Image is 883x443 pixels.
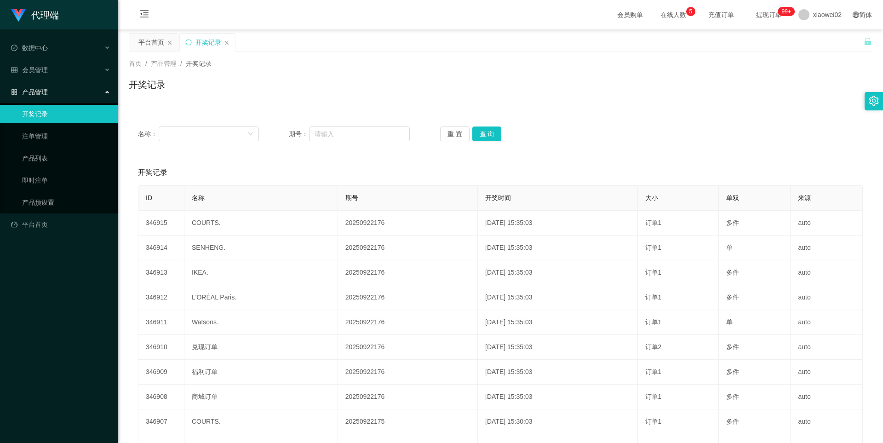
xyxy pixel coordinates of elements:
span: 多件 [726,368,739,375]
sup: 1201 [778,7,795,16]
td: 346907 [138,409,184,434]
td: auto [791,236,863,260]
h1: 代理端 [31,0,59,30]
i: 图标: close [167,40,172,46]
i: 图标: close [224,40,229,46]
span: 订单2 [645,343,662,351]
td: auto [791,285,863,310]
td: 20250922176 [338,385,478,409]
td: 20250922176 [338,335,478,360]
span: 期号 [345,194,358,201]
i: 图标: check-circle-o [11,45,17,51]
td: [DATE] 15:35:03 [478,335,638,360]
span: 开奖记录 [186,60,212,67]
span: / [180,60,182,67]
a: 产品预设置 [22,193,110,212]
td: 20250922176 [338,260,478,285]
td: 20250922176 [338,285,478,310]
span: 名称： [138,129,159,139]
td: 346911 [138,310,184,335]
td: 20250922175 [338,409,478,434]
td: [DATE] 15:35:03 [478,236,638,260]
td: 20250922176 [338,360,478,385]
a: 开奖记录 [22,105,110,123]
a: 产品列表 [22,149,110,167]
span: 多件 [726,343,739,351]
td: 商城订单 [184,385,338,409]
td: 20250922176 [338,310,478,335]
span: 多件 [726,293,739,301]
button: 重 置 [440,127,470,141]
td: SENHENG. [184,236,338,260]
td: [DATE] 15:30:03 [478,409,638,434]
span: / [145,60,147,67]
td: 兑现订单 [184,335,338,360]
td: 346908 [138,385,184,409]
td: 346910 [138,335,184,360]
td: IKEA. [184,260,338,285]
td: [DATE] 15:35:03 [478,385,638,409]
td: auto [791,335,863,360]
span: 订单1 [645,393,662,400]
span: 数据中心 [11,44,48,52]
td: auto [791,310,863,335]
i: 图标: table [11,67,17,73]
span: ID [146,194,152,201]
span: 订单1 [645,244,662,251]
span: 单双 [726,194,739,201]
td: [DATE] 15:35:03 [478,310,638,335]
span: 提现订单 [751,12,786,18]
button: 查 询 [472,127,502,141]
td: 20250922176 [338,211,478,236]
span: 在线人数 [656,12,691,18]
td: 346909 [138,360,184,385]
a: 即时注单 [22,171,110,190]
span: 会员管理 [11,66,48,74]
span: 产品管理 [11,88,48,96]
h1: 开奖记录 [129,78,166,92]
i: 图标: setting [869,96,879,106]
td: 346915 [138,211,184,236]
a: 注单管理 [22,127,110,145]
td: [DATE] 15:35:03 [478,360,638,385]
span: 充值订单 [704,12,739,18]
sup: 5 [686,7,695,16]
span: 多件 [726,219,739,226]
span: 订单1 [645,269,662,276]
i: 图标: menu-fold [129,0,160,30]
span: 订单1 [645,219,662,226]
span: 订单1 [645,368,662,375]
a: 图标: dashboard平台首页 [11,215,110,234]
span: 订单1 [645,318,662,326]
i: 图标: appstore-o [11,89,17,95]
span: 多件 [726,393,739,400]
span: 首页 [129,60,142,67]
td: [DATE] 15:35:03 [478,260,638,285]
i: 图标: global [853,12,859,18]
td: [DATE] 15:35:03 [478,211,638,236]
div: 平台首页 [138,34,164,51]
span: 多件 [726,269,739,276]
td: auto [791,260,863,285]
span: 开奖记录 [138,167,167,178]
td: Watsons. [184,310,338,335]
td: 346914 [138,236,184,260]
td: auto [791,211,863,236]
i: 图标: down [248,131,253,138]
td: COURTS. [184,211,338,236]
span: 多件 [726,418,739,425]
span: 来源 [798,194,811,201]
td: COURTS. [184,409,338,434]
td: 福利订单 [184,360,338,385]
span: 开奖时间 [485,194,511,201]
i: 图标: unlock [864,37,872,46]
span: 单 [726,244,733,251]
p: 5 [689,7,692,16]
td: auto [791,409,863,434]
input: 请输入 [309,127,410,141]
span: 大小 [645,194,658,201]
td: auto [791,360,863,385]
i: 图标: sync [185,39,192,46]
td: 20250922176 [338,236,478,260]
span: 产品管理 [151,60,177,67]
